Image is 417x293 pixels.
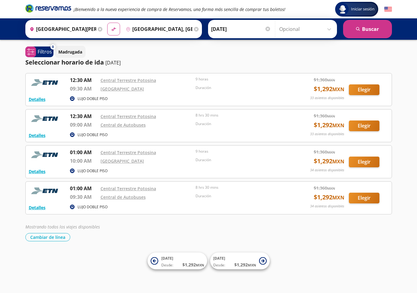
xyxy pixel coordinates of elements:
button: Elegir [349,193,379,203]
input: Elegir Fecha [211,21,271,37]
p: LUJO DOBLE PISO [78,168,108,174]
span: Iniciar sesión [349,6,377,12]
span: [DATE] [213,256,225,261]
p: Madrugada [58,49,82,55]
p: Duración [196,121,288,127]
p: 8 hrs 30 mins [196,185,288,190]
button: Detalles [29,168,46,175]
button: Buscar [343,20,392,38]
span: Desde: [213,262,225,268]
img: RESERVAMOS [29,76,62,89]
input: Buscar Destino [123,21,192,37]
button: Detalles [29,132,46,139]
a: Central Terrestre Potosina [101,186,156,191]
small: MXN [332,194,344,201]
span: $ 1,292 [314,157,344,166]
small: MXN [248,263,256,267]
a: [GEOGRAPHIC_DATA] [101,86,144,92]
button: Cambiar de línea [25,233,70,241]
span: $ 1,292 [314,121,344,130]
button: 0Filtros [25,46,53,57]
p: 01:00 AM [70,185,97,192]
p: 33 asientos disponibles [310,132,344,137]
span: $ 1,360 [314,76,335,83]
p: Duración [196,193,288,199]
p: LUJO DOBLE PISO [78,96,108,102]
span: [DATE] [161,256,173,261]
small: MXN [332,122,344,129]
p: 09:00 AM [70,121,97,128]
a: Central de Autobuses [101,194,146,200]
p: [DATE] [105,59,121,66]
button: Madrugada [55,46,86,58]
a: Central Terrestre Potosina [101,113,156,119]
p: LUJO DOBLE PISO [78,204,108,210]
p: Filtros [38,48,52,55]
span: $ 1,360 [314,113,335,119]
p: 09:30 AM [70,85,97,92]
span: $ 1,292 [182,261,204,268]
a: Central Terrestre Potosina [101,150,156,155]
p: Seleccionar horario de ida [25,58,104,67]
p: 33 asientos disponibles [310,95,344,101]
button: Elegir [349,121,379,131]
span: Desde: [161,262,173,268]
p: 09:30 AM [70,193,97,201]
p: LUJO DOBLE PISO [78,132,108,138]
small: MXN [327,114,335,118]
em: ¡Bienvenido a la nueva experiencia de compra de Reservamos, una forma más sencilla de comprar tus... [74,6,285,12]
input: Opcional [279,21,334,37]
small: MXN [196,263,204,267]
p: Duración [196,85,288,91]
span: $ 1,292 [234,261,256,268]
em: Mostrando todos los viajes disponibles [25,224,100,230]
button: Detalles [29,204,46,211]
span: $ 1,292 [314,84,344,94]
span: $ 1,292 [314,193,344,202]
img: RESERVAMOS [29,185,62,197]
img: RESERVAMOS [29,149,62,161]
button: Elegir [349,157,379,167]
p: 12:30 AM [70,113,97,120]
small: MXN [327,78,335,82]
p: 9 horas [196,149,288,154]
a: Brand Logo [25,4,71,15]
input: Buscar Origen [27,21,96,37]
p: 12:30 AM [70,76,97,84]
p: Duración [196,157,288,163]
p: 01:00 AM [70,149,97,156]
span: $ 1,360 [314,149,335,155]
button: English [384,6,392,13]
small: MXN [332,86,344,93]
small: MXN [332,158,344,165]
p: 8 hrs 30 mins [196,113,288,118]
p: 34 asientos disponibles [310,168,344,173]
a: Central de Autobuses [101,122,146,128]
button: Detalles [29,96,46,102]
a: [GEOGRAPHIC_DATA] [101,158,144,164]
button: Elegir [349,84,379,95]
small: MXN [327,150,335,154]
i: Brand Logo [25,4,71,13]
p: 10:00 AM [70,157,97,165]
span: 0 [52,44,54,50]
span: $ 1,360 [314,185,335,191]
p: 9 horas [196,76,288,82]
small: MXN [327,186,335,191]
img: RESERVAMOS [29,113,62,125]
a: Central Terrestre Potosina [101,77,156,83]
p: 34 asientos disponibles [310,204,344,209]
button: [DATE]Desde:$1,292MXN [210,253,270,269]
button: [DATE]Desde:$1,292MXN [148,253,207,269]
